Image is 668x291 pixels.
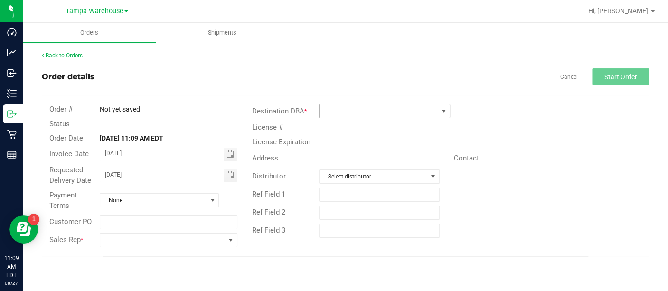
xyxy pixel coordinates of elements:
[7,150,17,160] inline-svg: Reports
[100,134,163,142] strong: [DATE] 11:09 AM EDT
[454,154,479,162] span: Contact
[7,89,17,98] inline-svg: Inventory
[49,217,92,226] span: Customer PO
[195,28,249,37] span: Shipments
[4,254,19,280] p: 11:09 AM EDT
[66,7,123,15] span: Tampa Warehouse
[604,73,637,81] span: Start Order
[252,154,278,162] span: Address
[252,107,304,115] span: Destination DBA
[560,73,578,81] a: Cancel
[252,208,285,216] span: Ref Field 2
[252,138,310,146] span: License Expiration
[588,7,650,15] span: Hi, [PERSON_NAME]!
[42,71,94,83] div: Order details
[224,169,237,182] span: Toggle calendar
[49,191,77,210] span: Payment Terms
[49,134,83,142] span: Order Date
[4,280,19,287] p: 08/27
[592,68,649,85] button: Start Order
[252,172,286,180] span: Distributor
[7,48,17,57] inline-svg: Analytics
[100,194,207,207] span: None
[320,170,427,183] span: Select distributor
[100,105,140,113] span: Not yet saved
[9,215,38,244] iframe: Resource center
[49,150,89,158] span: Invoice Date
[252,123,283,131] span: License #
[49,120,70,128] span: Status
[156,23,289,43] a: Shipments
[28,214,39,225] iframe: Resource center unread badge
[7,28,17,37] inline-svg: Dashboard
[7,130,17,139] inline-svg: Retail
[224,148,237,161] span: Toggle calendar
[23,23,156,43] a: Orders
[252,190,285,198] span: Ref Field 1
[252,226,285,235] span: Ref Field 3
[49,105,73,113] span: Order #
[67,28,111,37] span: Orders
[49,166,91,185] span: Requested Delivery Date
[7,109,17,119] inline-svg: Outbound
[49,235,81,244] span: Sales Rep
[7,68,17,78] inline-svg: Inbound
[42,52,83,59] a: Back to Orders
